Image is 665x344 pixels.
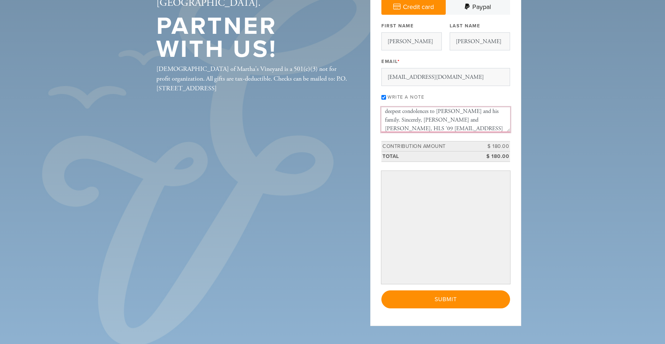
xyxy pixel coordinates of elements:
label: Email [381,58,400,65]
span: This field is required. [398,59,400,64]
td: $ 180.00 [478,151,510,162]
td: $ 180.00 [478,141,510,151]
div: [DEMOGRAPHIC_DATA] of Martha's Vineyard is a 501(c)(3) not for profit organization. All gifts are... [156,64,347,93]
td: Contribution Amount [381,141,478,151]
label: Write a note [387,94,424,100]
h1: Partner with us! [156,15,347,61]
label: Last Name [450,23,481,29]
td: Total [381,151,478,162]
label: First Name [381,23,414,29]
input: Submit [381,290,510,308]
iframe: Secure payment input frame [383,172,509,282]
